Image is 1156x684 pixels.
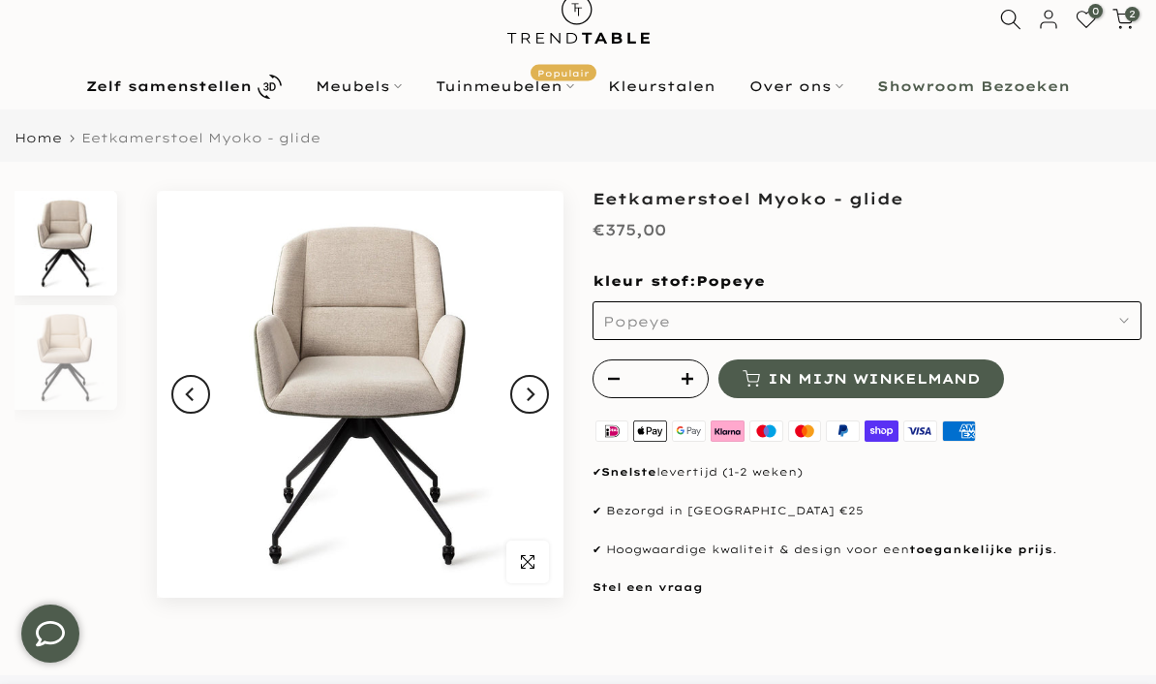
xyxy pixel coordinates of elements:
b: Zelf samenstellen [86,79,252,93]
span: Populair [531,65,596,81]
a: TuinmeubelenPopulair [419,75,592,98]
a: Stel een vraag [593,580,703,594]
a: Zelf samenstellen [70,70,299,104]
span: 0 [1088,4,1103,18]
img: google pay [670,418,709,444]
button: Popeye [593,301,1141,340]
b: Showroom Bezoeken [877,79,1070,93]
span: Popeye [696,272,765,292]
a: Home [15,132,62,144]
button: In mijn winkelmand [718,359,1004,398]
img: klarna [708,418,746,444]
p: ✔ levertijd (1-2 weken) [593,463,1141,482]
p: ✔ Bezorgd in [GEOGRAPHIC_DATA] €25 [593,502,1141,521]
span: In mijn winkelmand [768,372,980,386]
div: €375,00 [593,216,666,244]
a: Meubels [299,75,419,98]
a: Over ons [733,75,861,98]
img: visa [901,418,940,444]
p: ✔ Hoogwaardige kwaliteit & design voor een . [593,541,1141,560]
iframe: toggle-frame [2,585,99,682]
span: Eetkamerstoel Myoko - glide [81,130,320,145]
span: kleur stof: [593,272,765,290]
strong: Snelste [601,465,656,479]
h1: Eetkamerstoel Myoko - glide [593,191,1141,206]
img: paypal [824,418,863,444]
button: Next [510,375,549,414]
img: shopify pay [863,418,901,444]
a: Kleurstalen [592,75,733,98]
img: apple pay [631,418,670,444]
a: 0 [1076,9,1097,30]
a: 2 [1112,9,1134,30]
img: maestro [746,418,785,444]
img: master [785,418,824,444]
strong: toegankelijke prijs [909,543,1052,556]
span: Popeye [603,313,670,330]
img: ideal [593,418,631,444]
span: 2 [1125,7,1140,21]
button: Previous [171,375,210,414]
img: american express [939,418,978,444]
a: Showroom Bezoeken [861,75,1087,98]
